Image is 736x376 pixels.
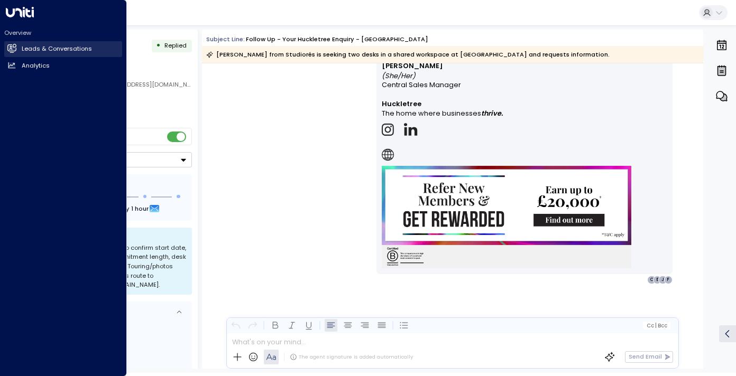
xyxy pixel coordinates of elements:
[655,323,657,328] span: |
[643,322,670,330] button: Cc|Bcc
[206,35,245,43] span: Subject Line:
[229,319,242,332] button: Undo
[382,71,416,80] em: (She/Her)
[653,276,661,284] div: E
[156,38,161,53] div: •
[647,276,656,284] div: C
[41,203,185,214] div: Next Follow Up:
[658,276,667,284] div: J
[4,29,122,37] h2: Overview
[86,203,149,214] span: In about 1 day 1 hour
[647,323,667,328] span: Cc Bcc
[246,35,428,44] div: Follow up - Your Huckletree Enquiry - [GEOGRAPHIC_DATA]
[382,61,443,70] strong: [PERSON_NAME]
[382,80,461,90] span: Central Sales Manager
[382,99,421,108] strong: Huckletree
[41,181,185,190] div: Follow Up Sequence
[664,276,673,284] div: F
[206,49,610,60] div: [PERSON_NAME] from Studiorés is seeking two desks in a shared workspace at [GEOGRAPHIC_DATA] and ...
[4,41,122,57] a: Leads & Conversations
[164,41,187,50] span: Replied
[4,58,122,73] a: Analytics
[382,109,481,118] span: The home where businesses
[246,319,259,332] button: Redo
[481,109,503,118] strong: thrive.
[382,166,631,268] img: https://www.huckletree.com/refer-someone
[22,44,92,53] h2: Leads & Conversations
[22,61,50,70] h2: Analytics
[290,353,413,361] div: The agent signature is added automatically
